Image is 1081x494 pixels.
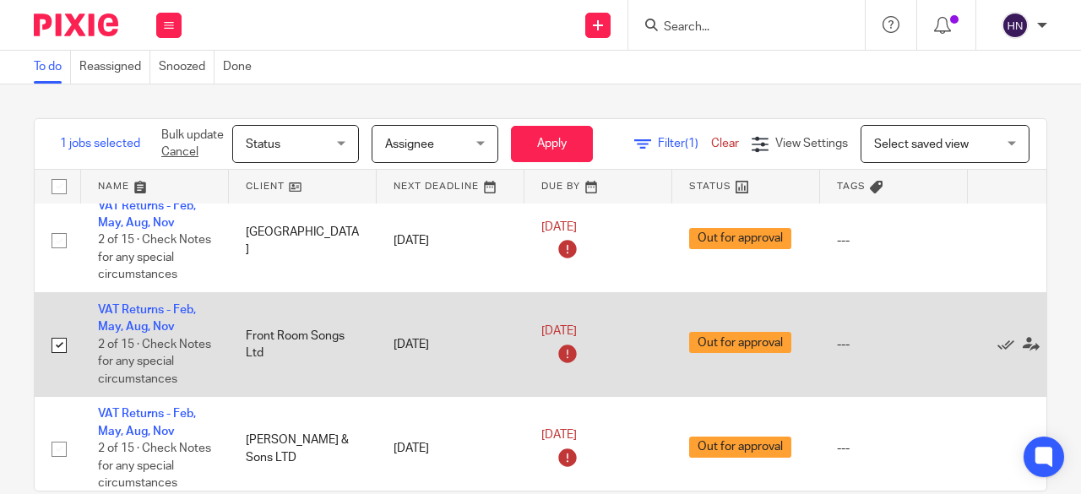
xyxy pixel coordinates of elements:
[541,430,577,442] span: [DATE]
[541,221,577,233] span: [DATE]
[377,188,524,292] td: [DATE]
[997,336,1023,353] a: Mark as done
[223,51,260,84] a: Done
[98,235,211,281] span: 2 of 15 · Check Notes for any special circumstances
[711,138,739,149] a: Clear
[34,14,118,36] img: Pixie
[837,232,951,249] div: ---
[229,188,377,292] td: [GEOGRAPHIC_DATA]
[689,228,791,249] span: Out for approval
[385,138,434,150] span: Assignee
[98,408,196,437] a: VAT Returns - Feb, May, Aug, Nov
[159,51,215,84] a: Snoozed
[874,138,969,150] span: Select saved view
[377,293,524,397] td: [DATE]
[511,126,593,162] button: Apply
[161,146,198,158] a: Cancel
[837,440,951,457] div: ---
[229,293,377,397] td: Front Room Songs Ltd
[775,138,848,149] span: View Settings
[98,442,211,489] span: 2 of 15 · Check Notes for any special circumstances
[1002,12,1029,39] img: svg%3E
[79,51,150,84] a: Reassigned
[246,138,280,150] span: Status
[662,20,814,35] input: Search
[541,325,577,337] span: [DATE]
[689,437,791,458] span: Out for approval
[685,138,698,149] span: (1)
[837,182,866,191] span: Tags
[689,332,791,353] span: Out for approval
[837,336,951,353] div: ---
[98,304,196,333] a: VAT Returns - Feb, May, Aug, Nov
[98,339,211,385] span: 2 of 15 · Check Notes for any special circumstances
[161,127,224,161] p: Bulk update
[658,138,711,149] span: Filter
[34,51,71,84] a: To do
[60,135,140,152] span: 1 jobs selected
